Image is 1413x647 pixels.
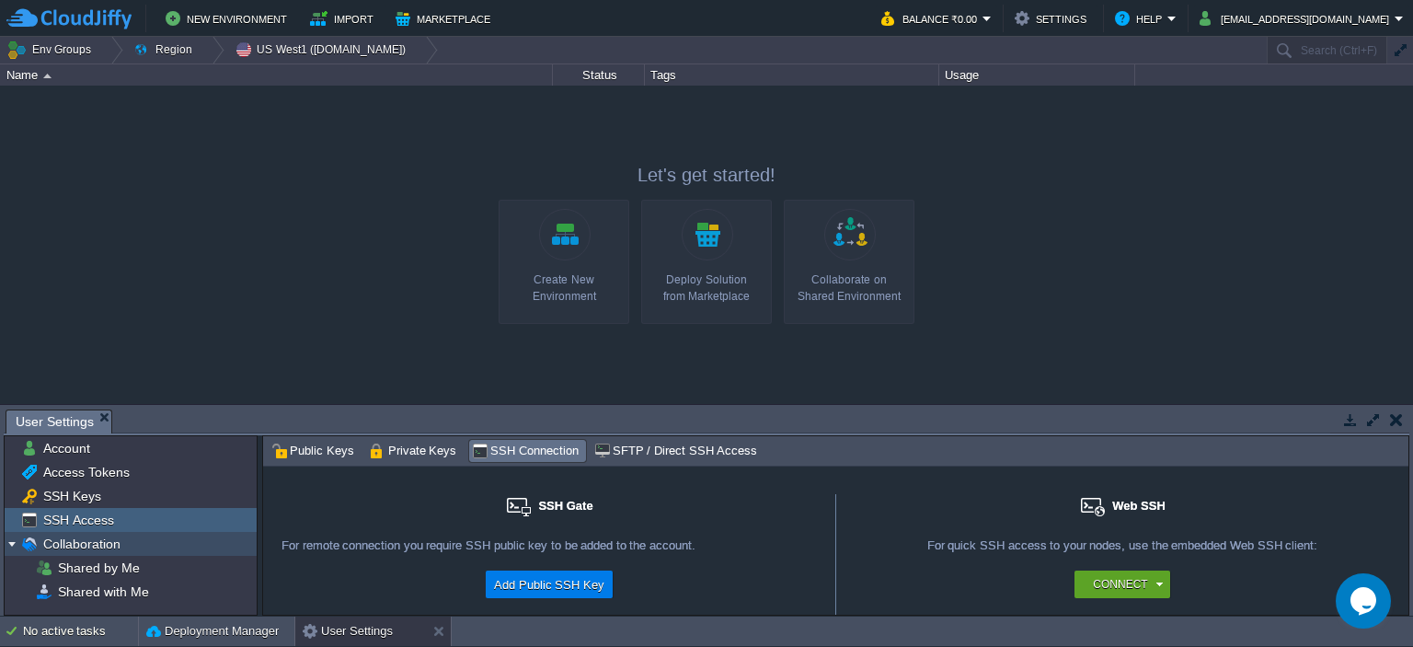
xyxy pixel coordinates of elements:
[146,622,279,641] button: Deployment Manager
[1112,499,1166,513] span: Web SSH
[303,622,393,641] button: User Settings
[2,64,552,86] div: Name
[855,538,1390,571] div: For quick SSH access to your nodes, use the embedded Web SSH client:
[281,538,817,571] div: For remote connection you require SSH public key to be added to the account.
[40,464,132,480] a: Access Tokens
[310,7,379,29] button: Import
[594,441,757,461] span: SFTP / Direct SSH Access
[641,200,772,324] a: Deploy Solutionfrom Marketplace
[647,272,766,305] div: Deploy Solution from Marketplace
[6,37,98,63] button: Env Groups
[54,583,152,600] a: Shared with Me
[940,64,1134,86] div: Usage
[40,440,93,456] a: Account
[488,573,610,595] button: Add Public SSH Key
[166,7,293,29] button: New Environment
[1336,573,1395,629] iframe: chat widget
[396,7,496,29] button: Marketplace
[538,499,592,513] span: SSH Gate
[554,64,644,86] div: Status
[499,200,629,324] a: Create New Environment
[43,74,52,78] img: AMDAwAAAACH5BAEAAAAALAAAAAABAAEAAAICRAEAOw==
[881,7,982,29] button: Balance ₹0.00
[370,441,457,461] span: Private Keys
[1015,7,1092,29] button: Settings
[133,37,199,63] button: Region
[40,536,123,552] a: Collaboration
[789,272,909,305] div: Collaborate on Shared Environment
[1093,575,1147,594] button: Connect
[1115,7,1167,29] button: Help
[646,64,938,86] div: Tags
[40,488,104,504] a: SSH Keys
[472,441,579,461] span: SSH Connection
[784,200,914,324] a: Collaborate onShared Environment
[23,617,138,646] div: No active tasks
[271,441,354,461] span: Public Keys
[54,560,143,576] a: Shared by Me
[235,37,412,63] button: US West1 ([DOMAIN_NAME])
[16,410,94,433] span: User Settings
[504,272,624,305] div: Create New Environment
[6,7,132,30] img: CloudJiffy
[40,512,117,528] a: SSH Access
[1200,7,1395,29] button: [EMAIL_ADDRESS][DOMAIN_NAME]
[499,162,914,188] p: Let's get started!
